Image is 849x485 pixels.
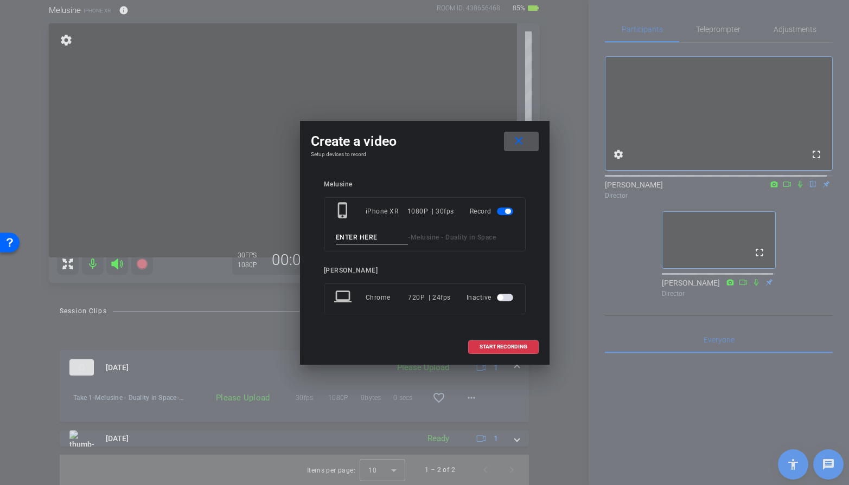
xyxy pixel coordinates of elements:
h4: Setup devices to record [311,151,539,158]
div: 720P | 24fps [408,288,451,307]
mat-icon: laptop [334,288,354,307]
div: Record [470,202,515,221]
button: START RECORDING [468,340,539,354]
div: 1080P | 30fps [407,202,454,221]
mat-icon: phone_iphone [334,202,354,221]
span: START RECORDING [480,344,527,350]
span: Melusine - Duality in Space [411,234,496,241]
div: iPhone XR [366,202,407,221]
div: Create a video [311,132,539,151]
div: [PERSON_NAME] [324,267,526,275]
div: Chrome [366,288,408,307]
input: ENTER HERE [336,231,408,244]
mat-icon: close [512,134,526,148]
div: Melusine [324,180,526,189]
div: Inactive [467,288,515,307]
span: - [408,234,411,241]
